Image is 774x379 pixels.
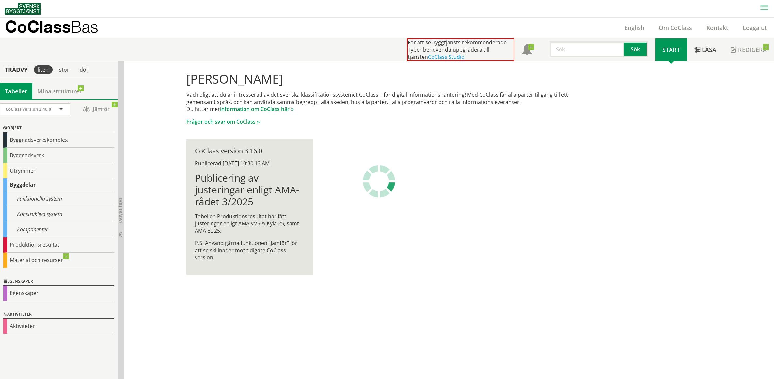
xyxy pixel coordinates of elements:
span: Notifikationer [522,45,532,56]
a: Redigera [723,38,774,61]
div: Material och resurser [3,253,114,268]
a: CoClass Studio [428,53,465,60]
input: Sök [550,41,624,57]
span: Jämför [77,104,116,115]
a: CoClassBas [5,18,112,38]
a: Frågor och svar om CoClass » [186,118,260,125]
a: Läsa [687,38,723,61]
div: Produktionsresultat [3,237,114,253]
a: Om CoClass [652,24,699,32]
img: Svensk Byggtjänst [5,3,41,15]
span: Dölj trädvy [118,198,123,223]
div: Publicerad [DATE] 10:30:13 AM [195,160,305,167]
a: Mina strukturer [32,83,87,99]
div: liten [34,65,53,74]
div: Utrymmen [3,163,114,178]
div: Trädvy [1,66,31,73]
button: Sök [624,41,648,57]
span: Läsa [702,46,716,54]
div: Objekt [3,124,114,132]
div: CoClass version 3.16.0 [195,147,305,155]
span: Start [662,46,680,54]
a: English [617,24,652,32]
a: information om CoClass här » [220,106,294,113]
a: Kontakt [699,24,735,32]
div: Funktionella system [3,191,114,206]
p: P.S. Använd gärna funktionen ”Jämför” för att se skillnader mot tidigare CoClass version. [195,239,305,261]
div: stor [55,65,73,74]
div: Komponenter [3,222,114,237]
span: CoClass Version 3.16.0 [6,106,51,112]
p: CoClass [5,23,98,30]
span: Redigera [738,46,767,54]
div: Byggdelar [3,178,114,191]
a: Start [655,38,687,61]
div: Egenskaper [3,286,114,301]
a: Logga ut [735,24,774,32]
div: Byggnadsverk [3,148,114,163]
img: Laddar [363,165,395,198]
h1: [PERSON_NAME] [186,72,588,86]
span: Bas [71,17,98,36]
div: Aktiviteter [3,311,114,319]
div: Konstruktiva system [3,206,114,222]
div: Aktiviteter [3,319,114,334]
div: Byggnadsverkskomplex [3,132,114,148]
div: För att se Byggtjänsts rekommenderade Typer behöver du uppgradera till tjänsten [407,38,514,61]
h1: Publicering av justeringar enligt AMA-rådet 3/2025 [195,172,305,207]
div: Egenskaper [3,278,114,286]
div: dölj [76,65,93,74]
p: Vad roligt att du är intresserad av det svenska klassifikationssystemet CoClass – för digital inf... [186,91,588,113]
p: Tabellen Produktionsresultat har fått justeringar enligt AMA VVS & Kyla 25, samt AMA EL 25. [195,213,305,234]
